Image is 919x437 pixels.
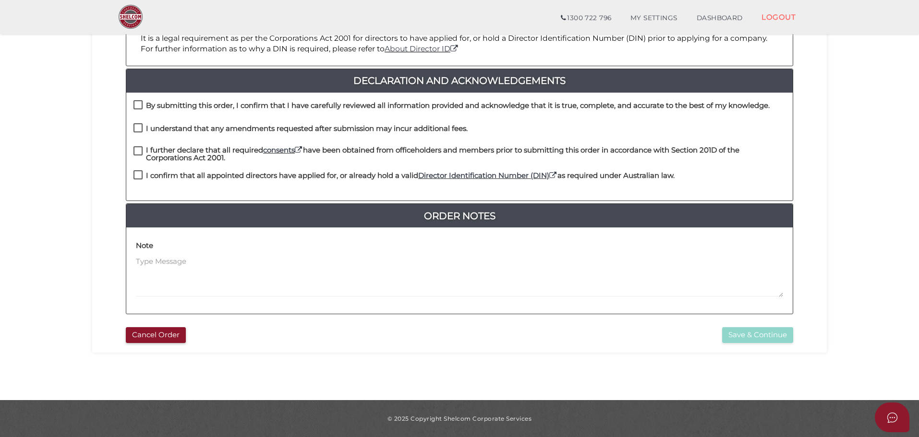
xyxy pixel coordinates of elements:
a: About Director ID [385,44,459,53]
a: Director Identification Number (DIN) [418,171,557,180]
h4: I understand that any amendments requested after submission may incur additional fees. [146,125,468,133]
h4: I further declare that all required have been obtained from officeholders and members prior to su... [146,146,786,162]
h4: I confirm that all appointed directors have applied for, or already hold a valid as required unde... [146,172,675,180]
div: © 2025 Copyright Shelcom Corporate Services [99,414,820,423]
button: Save & Continue [722,327,793,343]
button: Cancel Order [126,327,186,343]
a: MY SETTINGS [621,9,687,28]
a: DASHBOARD [687,9,752,28]
a: Declaration And Acknowledgements [126,73,793,88]
h4: By submitting this order, I confirm that I have carefully reviewed all information provided and a... [146,102,770,110]
a: 1300 722 796 [551,9,621,28]
a: LOGOUT [752,7,805,27]
h4: Note [136,242,153,250]
a: consents [263,145,303,154]
button: Open asap [875,402,909,432]
p: It is a legal requirement as per the Corporations Act 2001 for directors to have applied for, or ... [141,33,778,55]
a: Order Notes [126,208,793,224]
